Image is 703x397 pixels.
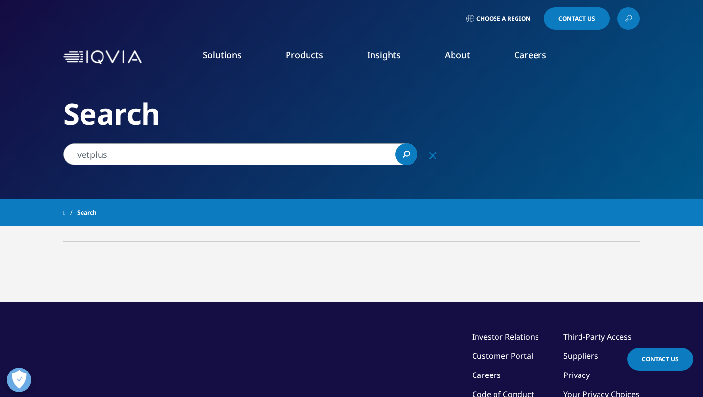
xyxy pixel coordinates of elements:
[429,152,436,159] svg: Clear
[563,331,632,342] a: Third-Party Access
[472,331,539,342] a: Investor Relations
[563,351,598,361] a: Suppliers
[514,49,546,61] a: Careers
[7,368,31,392] button: Voorkeuren openen
[63,95,640,132] h2: Search
[421,143,444,167] div: Wissen van
[563,370,590,380] a: Privacy
[203,49,242,61] a: Solutions
[145,34,640,80] nav: Primary
[63,143,417,165] input: Zoeken
[286,49,323,61] a: Products
[476,15,531,22] span: Choose a Region
[642,355,679,363] span: Contact Us
[558,16,595,22] span: Contact Us
[77,204,97,221] span: Search
[367,49,401,61] a: Insights
[627,348,693,371] a: Contact Us
[445,49,470,61] a: About
[472,351,533,361] a: Customer Portal
[403,151,410,158] svg: Search
[472,370,501,380] a: Careers
[395,143,417,165] a: Zoeken
[544,7,610,30] a: Contact Us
